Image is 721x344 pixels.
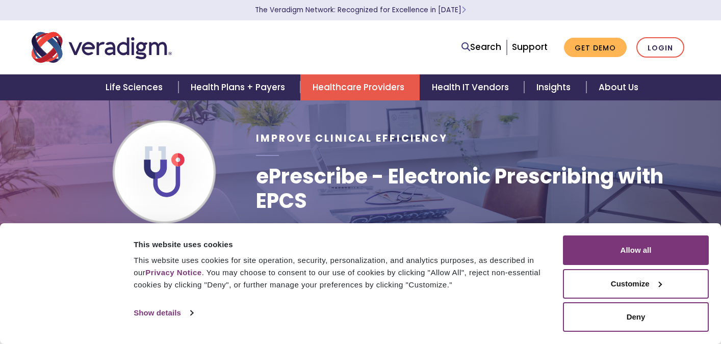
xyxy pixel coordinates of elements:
span: Improve Clinical Efficiency [256,131,448,145]
a: Health IT Vendors [420,74,524,100]
a: Search [461,40,501,54]
a: About Us [586,74,651,100]
a: Health Plans + Payers [178,74,300,100]
button: Allow all [563,235,709,265]
button: Customize [563,269,709,299]
h1: ePrescribe - Electronic Prescribing with EPCS [256,164,689,213]
a: Support [512,41,548,53]
a: Show details [134,305,193,321]
a: The Veradigm Network: Recognized for Excellence in [DATE]Learn More [255,5,466,15]
span: Learn More [461,5,466,15]
img: Veradigm logo [32,31,172,64]
a: Login [636,37,684,58]
button: Deny [563,302,709,332]
a: Healthcare Providers [300,74,420,100]
a: Privacy Notice [145,268,201,277]
a: Life Sciences [93,74,178,100]
a: Insights [524,74,586,100]
div: This website uses cookies for site operation, security, personalization, and analytics purposes, ... [134,254,551,291]
a: Get Demo [564,38,627,58]
div: This website uses cookies [134,239,551,251]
